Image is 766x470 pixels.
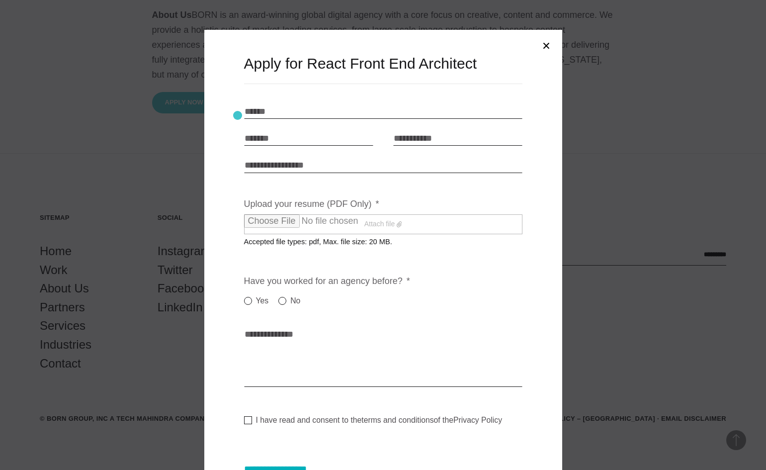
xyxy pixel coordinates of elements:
[244,214,522,234] label: Attach file
[453,416,502,424] a: Privacy Policy
[244,198,379,210] label: Upload your resume (PDF Only)
[361,416,433,424] a: terms and conditions
[244,276,410,287] label: Have you worked for an agency before?
[244,230,400,246] span: Accepted file types: pdf, Max. file size: 20 MB.
[244,295,269,307] label: Yes
[244,54,522,74] h3: Apply for React Front End Architect
[244,415,503,425] label: I have read and consent to the of the
[278,295,300,307] label: No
